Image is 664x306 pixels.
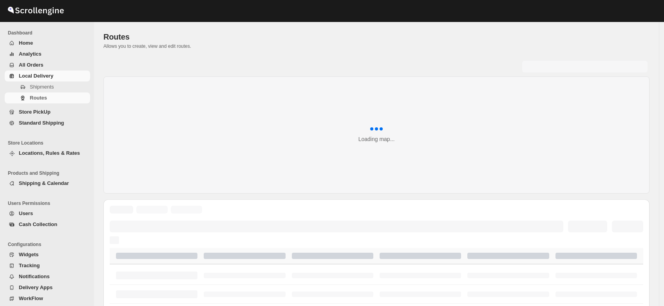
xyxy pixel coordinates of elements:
span: Locations, Rules & Rates [19,150,80,156]
span: Analytics [19,51,42,57]
span: Users Permissions [8,200,90,206]
button: Analytics [5,49,90,60]
span: Shipments [30,84,54,90]
span: Dashboard [8,30,90,36]
button: Widgets [5,249,90,260]
span: Store Locations [8,140,90,146]
span: Users [19,210,33,216]
button: WorkFlow [5,293,90,304]
span: Products and Shipping [8,170,90,176]
div: Loading map... [358,135,395,143]
button: Shipping & Calendar [5,178,90,189]
button: Cash Collection [5,219,90,230]
p: Allows you to create, view and edit routes. [103,43,650,49]
span: Widgets [19,252,38,257]
span: Home [19,40,33,46]
span: WorkFlow [19,295,43,301]
button: All Orders [5,60,90,71]
span: Local Delivery [19,73,53,79]
span: Routes [103,33,130,41]
span: Tracking [19,263,40,268]
span: Standard Shipping [19,120,64,126]
button: Delivery Apps [5,282,90,293]
button: Routes [5,92,90,103]
span: Configurations [8,241,90,248]
span: Routes [30,95,47,101]
button: Notifications [5,271,90,282]
button: Home [5,38,90,49]
span: Store PickUp [19,109,51,115]
span: Cash Collection [19,221,57,227]
span: All Orders [19,62,43,68]
span: Delivery Apps [19,284,52,290]
button: Locations, Rules & Rates [5,148,90,159]
button: Shipments [5,81,90,92]
span: Shipping & Calendar [19,180,69,186]
button: Users [5,208,90,219]
span: Notifications [19,273,50,279]
button: Tracking [5,260,90,271]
